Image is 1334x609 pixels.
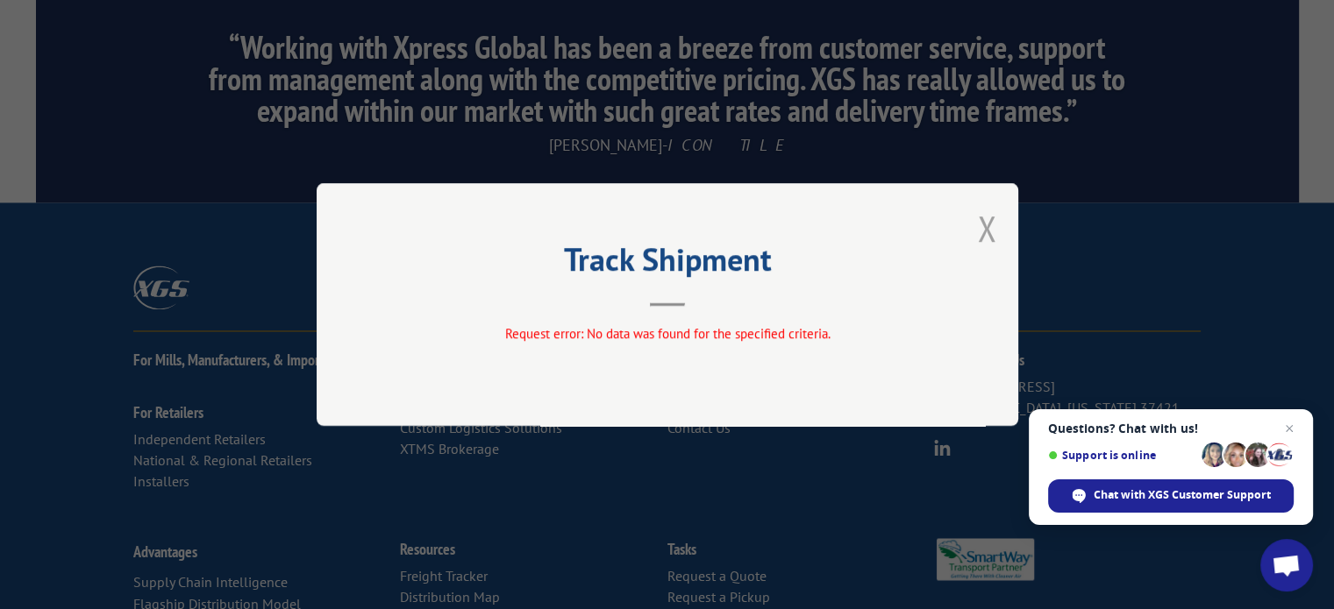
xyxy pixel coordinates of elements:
[1279,418,1300,439] span: Close chat
[1048,479,1294,513] div: Chat with XGS Customer Support
[1260,539,1313,591] div: Open chat
[1048,421,1294,436] span: Questions? Chat with us!
[977,205,996,251] button: Close modal
[1048,449,1195,462] span: Support is online
[404,247,931,280] h2: Track Shipment
[504,325,830,342] span: Request error: No data was found for the specified criteria.
[1094,487,1271,503] span: Chat with XGS Customer Support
